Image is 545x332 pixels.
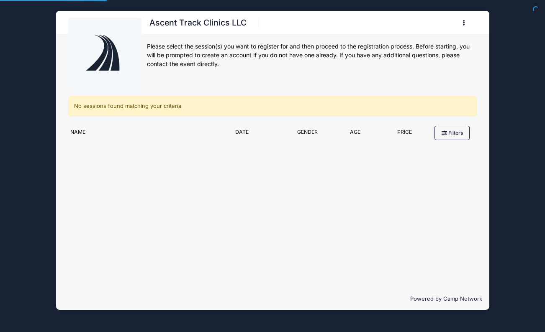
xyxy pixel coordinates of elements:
[73,23,136,86] img: logo
[68,96,477,116] div: No sessions found matching your criteria
[285,128,330,140] div: Gender
[434,126,470,140] button: Filters
[147,42,477,69] div: Please select the session(s) you want to register for and then proceed to the registration proces...
[63,295,483,303] p: Powered by Camp Network
[231,128,285,140] div: Date
[380,128,429,140] div: Price
[66,128,231,140] div: Name
[330,128,380,140] div: Age
[147,15,249,30] h1: Ascent Track Clinics LLC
